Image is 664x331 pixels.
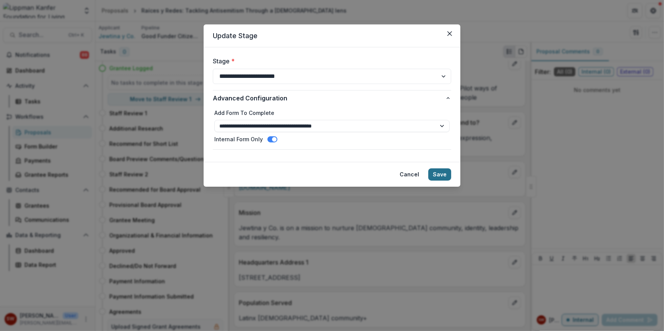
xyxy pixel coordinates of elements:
button: Cancel [395,168,424,181]
button: Save [428,168,451,181]
label: Internal Form Only [214,135,263,143]
button: Advanced Configuration [213,90,451,106]
label: Add Form To Complete [214,109,450,117]
div: Advanced Configuration [213,106,451,149]
label: Stage [213,57,447,66]
button: Close [444,27,456,40]
span: Advanced Configuration [213,94,445,103]
header: Update Stage [204,24,460,47]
